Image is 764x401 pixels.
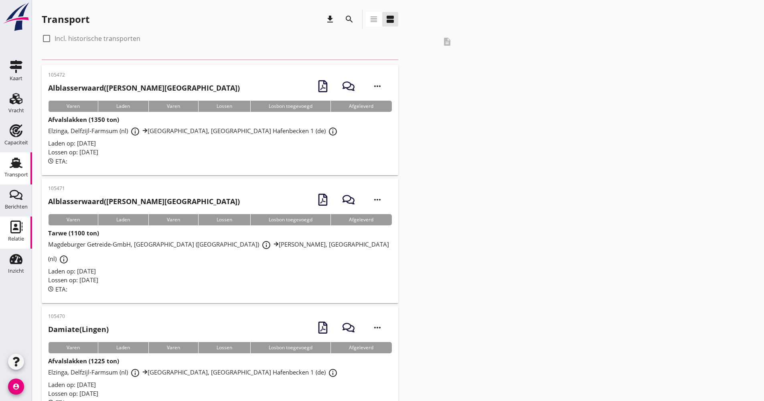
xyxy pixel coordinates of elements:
span: Lossen op: [DATE] [48,148,98,156]
strong: Damiate [48,324,79,334]
i: info_outline [328,368,338,378]
i: search [345,14,354,24]
span: Magdeburger Getreide-GmbH, [GEOGRAPHIC_DATA] ([GEOGRAPHIC_DATA]) [PERSON_NAME], [GEOGRAPHIC_DATA]... [48,240,389,263]
div: Relatie [8,236,24,241]
div: Varen [148,342,198,353]
div: Losbon toegevoegd [250,214,330,225]
div: Transport [4,172,28,177]
img: logo-small.a267ee39.svg [2,2,30,32]
i: more_horiz [366,188,389,211]
i: info_outline [261,240,271,250]
strong: Alblasserwaard [48,83,104,93]
p: 105471 [48,185,240,192]
div: Varen [48,101,98,112]
div: Kaart [10,76,22,81]
i: more_horiz [366,316,389,339]
span: Elzinga, Delfzijl-Farmsum (nl) [GEOGRAPHIC_DATA], [GEOGRAPHIC_DATA] Hafenbecken 1 (de) [48,368,340,376]
h2: (Lingen) [48,324,109,335]
div: Berichten [5,204,28,209]
span: ETA: [55,157,67,165]
div: Transport [42,13,89,26]
div: Afgeleverd [330,342,391,353]
strong: Tarwe (1100 ton) [48,229,99,237]
div: Capaciteit [4,140,28,145]
div: Varen [48,342,98,353]
div: Laden [98,342,148,353]
span: Lossen op: [DATE] [48,389,98,397]
div: Lossen [198,342,250,353]
strong: Afvalslakken (1350 ton) [48,115,119,124]
div: Varen [148,214,198,225]
i: view_agenda [385,14,395,24]
i: info_outline [328,127,338,136]
span: Laden op: [DATE] [48,267,96,275]
div: Varen [148,101,198,112]
div: Losbon toegevoegd [250,342,330,353]
a: 105472Alblasserwaard([PERSON_NAME][GEOGRAPHIC_DATA])VarenLadenVarenLossenLosbon toegevoegdAfgelev... [42,65,398,175]
h2: ([PERSON_NAME][GEOGRAPHIC_DATA]) [48,196,240,207]
p: 105472 [48,71,240,79]
div: Afgeleverd [330,101,391,112]
div: Laden [98,101,148,112]
i: more_horiz [366,75,389,97]
span: Laden op: [DATE] [48,139,96,147]
span: ETA: [55,285,67,293]
div: Inzicht [8,268,24,273]
i: info_outline [130,368,140,378]
div: Losbon toegevoegd [250,101,330,112]
div: Lossen [198,214,250,225]
i: account_circle [8,379,24,395]
span: Laden op: [DATE] [48,381,96,389]
i: view_headline [369,14,379,24]
h2: ([PERSON_NAME][GEOGRAPHIC_DATA]) [48,83,240,93]
i: info_outline [59,255,69,264]
div: Vracht [8,108,24,113]
span: Lossen op: [DATE] [48,276,98,284]
label: Incl. historische transporten [55,34,140,43]
p: 105470 [48,313,109,320]
strong: Alblasserwaard [48,196,104,206]
div: Lossen [198,101,250,112]
div: Varen [48,214,98,225]
span: Elzinga, Delfzijl-Farmsum (nl) [GEOGRAPHIC_DATA], [GEOGRAPHIC_DATA] Hafenbecken 1 (de) [48,127,340,135]
i: info_outline [130,127,140,136]
div: Afgeleverd [330,214,391,225]
i: download [325,14,335,24]
div: Laden [98,214,148,225]
strong: Afvalslakken (1225 ton) [48,357,119,365]
a: 105471Alblasserwaard([PERSON_NAME][GEOGRAPHIC_DATA])VarenLadenVarenLossenLosbon toegevoegdAfgelev... [42,178,398,303]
